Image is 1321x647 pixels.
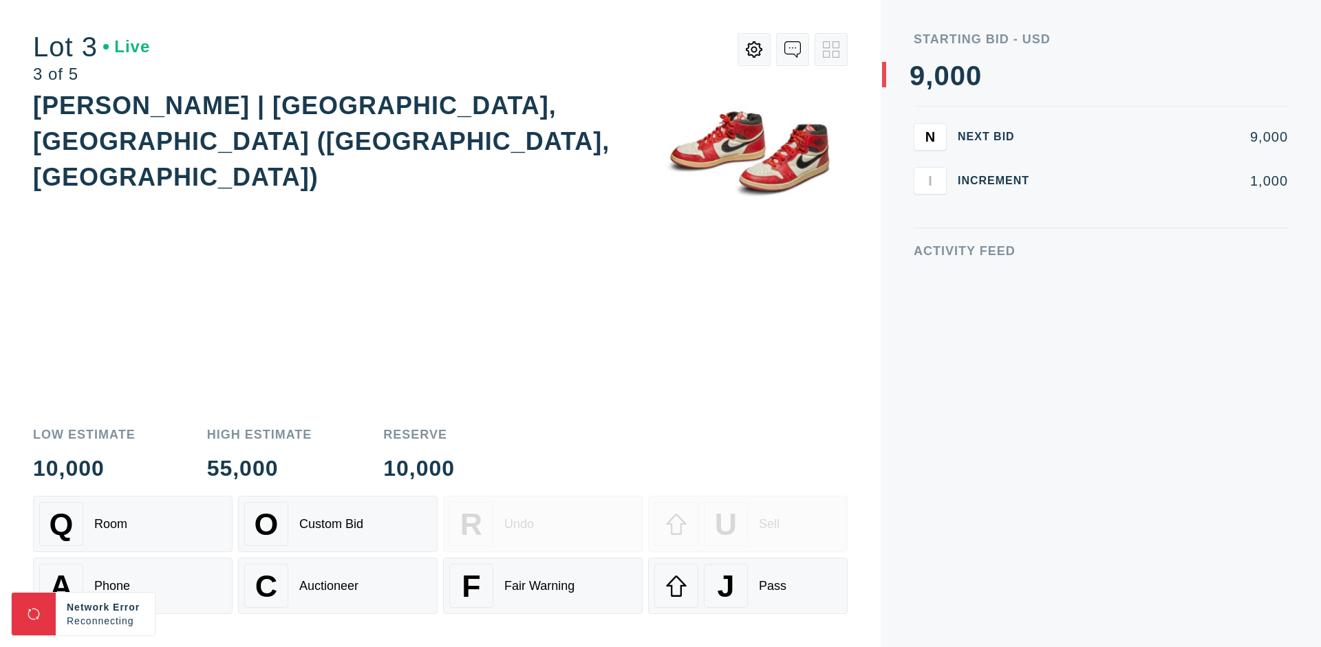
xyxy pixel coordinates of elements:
span: J [717,569,734,604]
span: C [255,569,277,604]
div: 10,000 [383,457,455,479]
span: U [715,507,737,542]
div: Reconnecting [67,614,144,628]
button: JPass [648,558,848,614]
div: Custom Bid [299,517,363,531]
div: Starting Bid - USD [914,33,1288,45]
div: Live [103,39,150,55]
div: , [925,62,934,337]
div: 9 [910,62,925,89]
div: 0 [934,62,949,89]
button: APhone [33,558,233,614]
div: Reserve [383,428,455,441]
button: FFair Warning [443,558,643,614]
div: Activity Feed [914,245,1288,257]
span: R [460,507,482,542]
div: Undo [504,517,534,531]
span: N [925,129,935,144]
div: Fair Warning [504,579,574,593]
div: 3 of 5 [33,66,150,83]
button: I [914,167,947,195]
button: USell [648,496,848,552]
button: OCustom Bid [238,496,438,552]
div: Phone [94,579,130,593]
button: N [914,123,947,151]
div: Auctioneer [299,579,358,593]
div: 0 [950,62,966,89]
div: [PERSON_NAME] | [GEOGRAPHIC_DATA], [GEOGRAPHIC_DATA] ([GEOGRAPHIC_DATA], [GEOGRAPHIC_DATA]) [33,91,610,191]
div: Lot 3 [33,33,150,61]
button: CAuctioneer [238,558,438,614]
span: F [462,569,480,604]
div: Sell [759,517,780,531]
div: Low Estimate [33,428,136,441]
div: Room [94,517,127,531]
button: QRoom [33,496,233,552]
span: I [928,173,932,188]
div: Network Error [67,600,144,614]
span: A [50,569,72,604]
div: 0 [966,62,982,89]
button: RUndo [443,496,643,552]
div: 55,000 [207,457,312,479]
div: 9,000 [1051,130,1288,144]
span: Q [50,507,74,542]
div: Increment [958,175,1040,186]
div: 10,000 [33,457,136,479]
span: O [255,507,279,542]
div: Pass [759,579,786,593]
div: High Estimate [207,428,312,441]
div: 1,000 [1051,174,1288,188]
div: Next Bid [958,131,1040,142]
